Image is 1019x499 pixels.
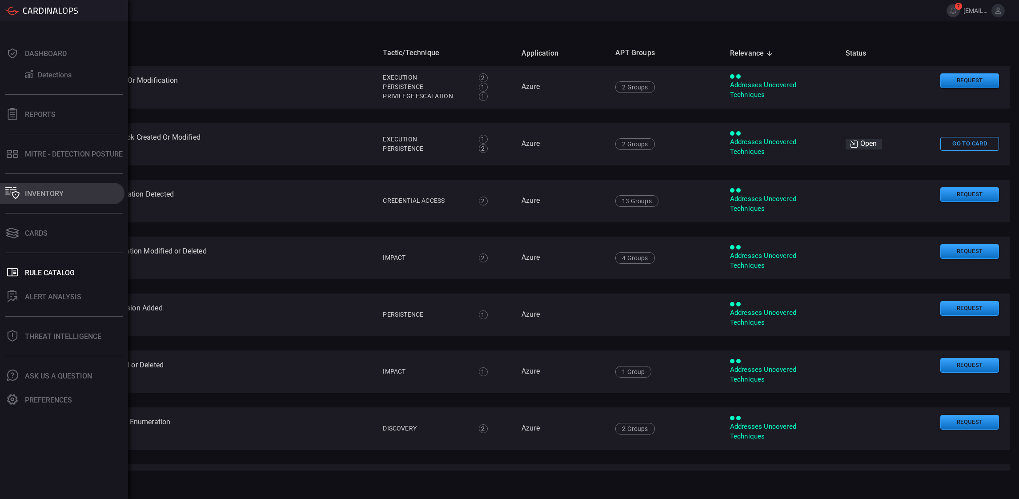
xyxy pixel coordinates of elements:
div: 1 [479,83,488,92]
button: Request [940,358,999,373]
div: Addresses Uncovered Techniques [730,137,831,157]
div: 4 Groups [615,252,654,264]
div: Credential Access [383,196,469,205]
td: Azure [514,66,608,109]
div: Open [846,139,883,149]
td: Azure [514,123,608,165]
div: Execution [383,135,469,144]
th: Tactic/Technique [376,40,514,66]
div: Addresses Uncovered Techniques [730,251,831,270]
td: Azure [514,350,608,393]
div: ALERT ANALYSIS [25,293,81,301]
div: Inventory [25,189,64,198]
div: 2 [479,73,488,82]
div: Impact [383,253,469,262]
td: Azure - Certificate Manipulation Detected [36,180,376,222]
button: Request [940,244,999,259]
td: Azure - Automation Runbook Created Or Modified [36,123,376,165]
th: APT Groups [608,40,722,66]
button: Request [940,187,999,202]
div: Addresses Uncovered Techniques [730,422,831,441]
div: Addresses Uncovered Techniques [730,365,831,384]
td: Azure [514,237,608,279]
div: Ask Us A Question [25,372,92,380]
span: Application [522,48,570,59]
div: Persistence [383,82,469,92]
div: Detections [38,71,72,79]
div: MITRE - Detection Posture [25,150,123,158]
div: Preferences [25,396,72,404]
td: Azure [514,294,608,336]
span: Status [846,48,878,59]
td: Azure - Device or Configuration Modified or Deleted [36,237,376,279]
div: Impact [383,367,469,376]
div: Cards [25,229,48,237]
td: Azure - ACR Task Creation Or Modification [36,66,376,109]
div: 1 [479,92,488,101]
div: Privilege Escalation [383,92,469,101]
div: Persistence [383,310,469,319]
div: Rule Catalog [25,269,75,277]
div: 2 [479,197,488,205]
div: Reports [25,110,56,119]
td: Azure - Managed Identities Enumeration [36,407,376,450]
div: Execution [383,73,469,82]
td: Azure - DNS Zone Modified or Deleted [36,350,376,393]
div: 2 [479,424,488,433]
span: [EMAIL_ADDRESS][DOMAIN_NAME] [963,7,988,14]
div: Threat Intelligence [25,332,101,341]
span: 7 [955,3,962,10]
div: Addresses Uncovered Techniques [730,308,831,327]
div: Addresses Uncovered Techniques [730,80,831,100]
div: 1 [479,367,488,376]
button: Request [940,301,999,316]
div: 1 Group [615,366,651,378]
div: Dashboard [25,49,67,58]
div: 2 Groups [615,81,654,93]
span: Relevance [730,48,776,59]
div: Persistence [383,144,469,153]
div: 2 [479,144,488,153]
div: 2 Groups [615,138,654,150]
td: Azure [514,407,608,450]
td: Azure [514,180,608,222]
div: Addresses Uncovered Techniques [730,194,831,213]
button: Go To Card [940,137,999,151]
button: 7 [947,4,960,17]
div: 1 [479,135,488,144]
td: Azure - DevOps New Extension Added [36,294,376,336]
div: 2 [479,254,488,262]
button: Request [940,73,999,88]
div: 13 Groups [615,195,658,207]
button: Request [940,415,999,430]
div: 2 Groups [615,423,654,435]
div: 1 [479,310,488,319]
div: Discovery [383,424,469,433]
